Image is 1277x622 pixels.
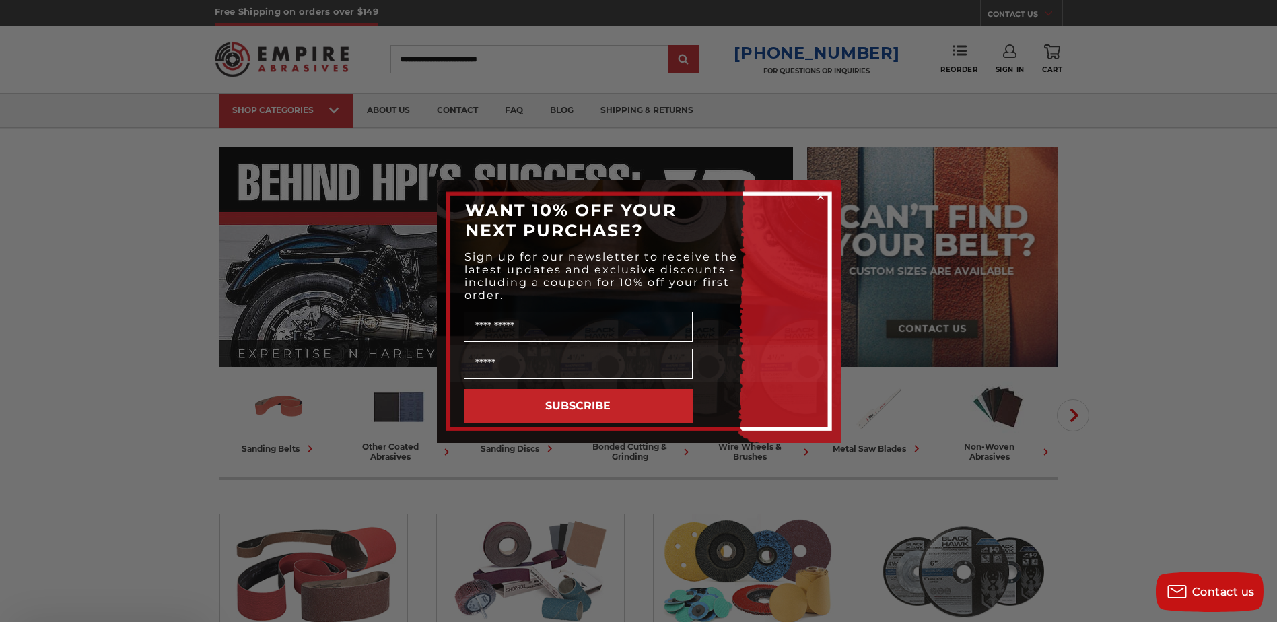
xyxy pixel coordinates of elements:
span: WANT 10% OFF YOUR NEXT PURCHASE? [465,200,677,240]
button: Close dialog [814,190,827,203]
span: Contact us [1192,586,1255,598]
input: Email [464,349,693,379]
button: Contact us [1156,572,1264,612]
span: Sign up for our newsletter to receive the latest updates and exclusive discounts - including a co... [464,250,738,302]
button: SUBSCRIBE [464,389,693,423]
